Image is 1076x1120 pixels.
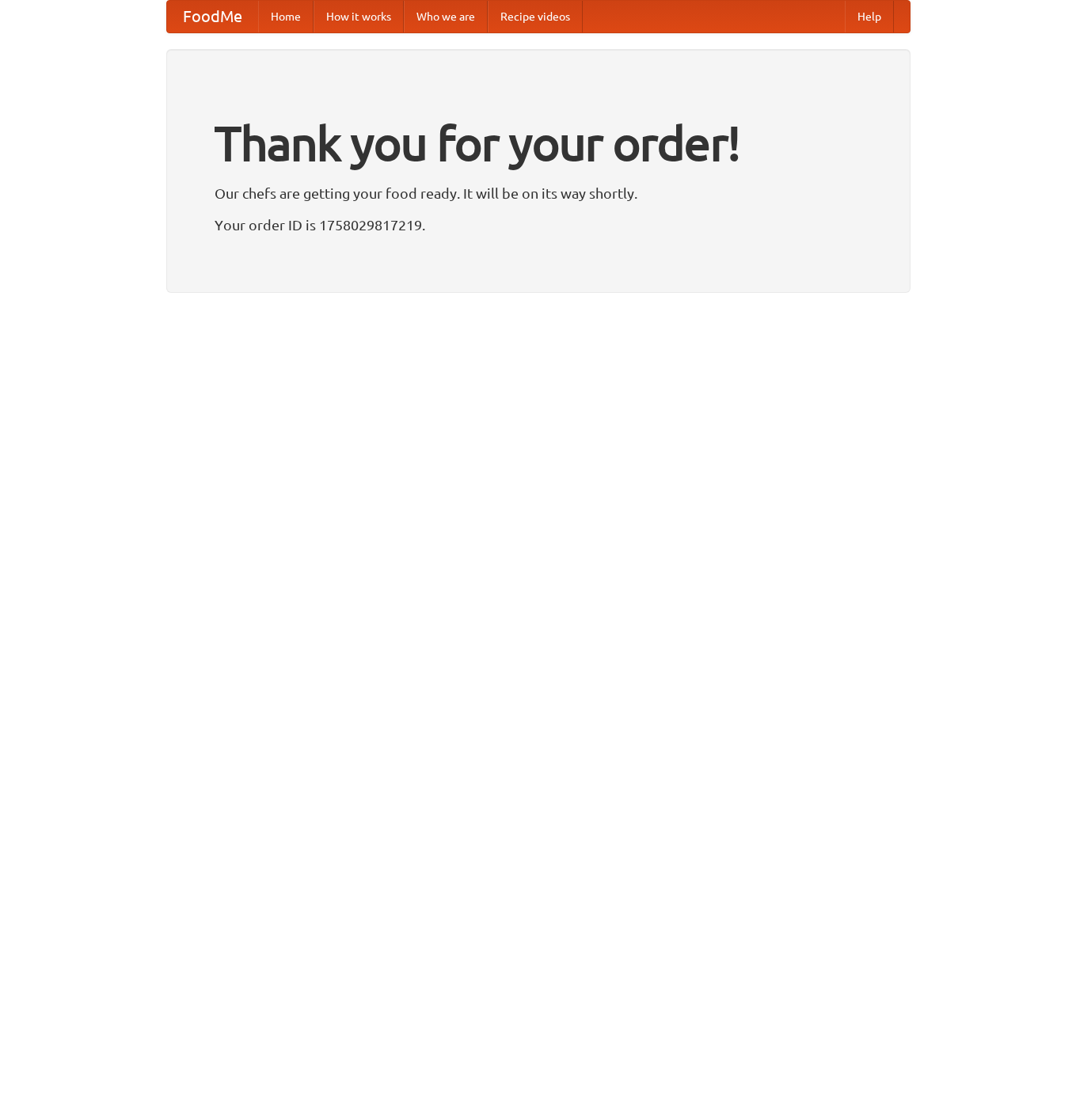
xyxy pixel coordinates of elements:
a: Recipe videos [488,1,583,32]
a: Who we are [404,1,488,32]
p: Your order ID is 1758029817219. [215,213,862,237]
a: Home [258,1,314,32]
a: FoodMe [167,1,258,32]
p: Our chefs are getting your food ready. It will be on its way shortly. [215,181,862,205]
a: How it works [314,1,404,32]
a: Help [845,1,894,32]
h1: Thank you for your order! [215,105,862,181]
